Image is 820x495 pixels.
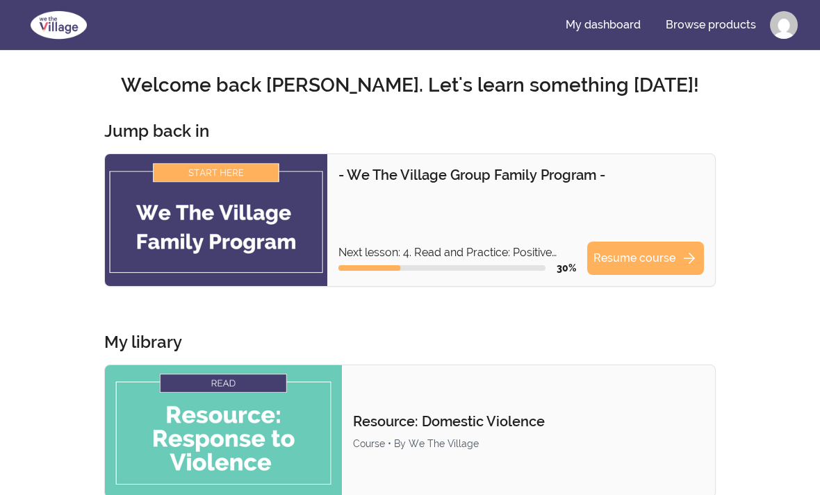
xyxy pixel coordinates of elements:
div: Course progress [338,265,546,271]
span: arrow_forward [681,250,698,267]
p: Resource: Domestic Violence [353,412,704,431]
img: Product image for - We The Village Group Family Program - [105,154,327,286]
img: Profile image for Lewis Freeman [770,11,798,39]
a: Browse products [655,8,767,42]
p: - We The Village Group Family Program - [338,165,704,185]
a: Resume coursearrow_forward [587,242,704,275]
a: My dashboard [555,8,652,42]
h3: Jump back in [104,120,209,142]
p: Next lesson: 4. Read and Practice: Positive Reinforcement [338,244,576,261]
nav: Main [555,8,798,42]
span: 30 % [557,262,576,274]
div: Course • By We The Village [353,437,704,451]
h3: My library [104,331,182,353]
h2: Welcome back [PERSON_NAME]. Let's learn something [DATE]! [22,73,798,98]
img: We The Village logo [22,8,95,42]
